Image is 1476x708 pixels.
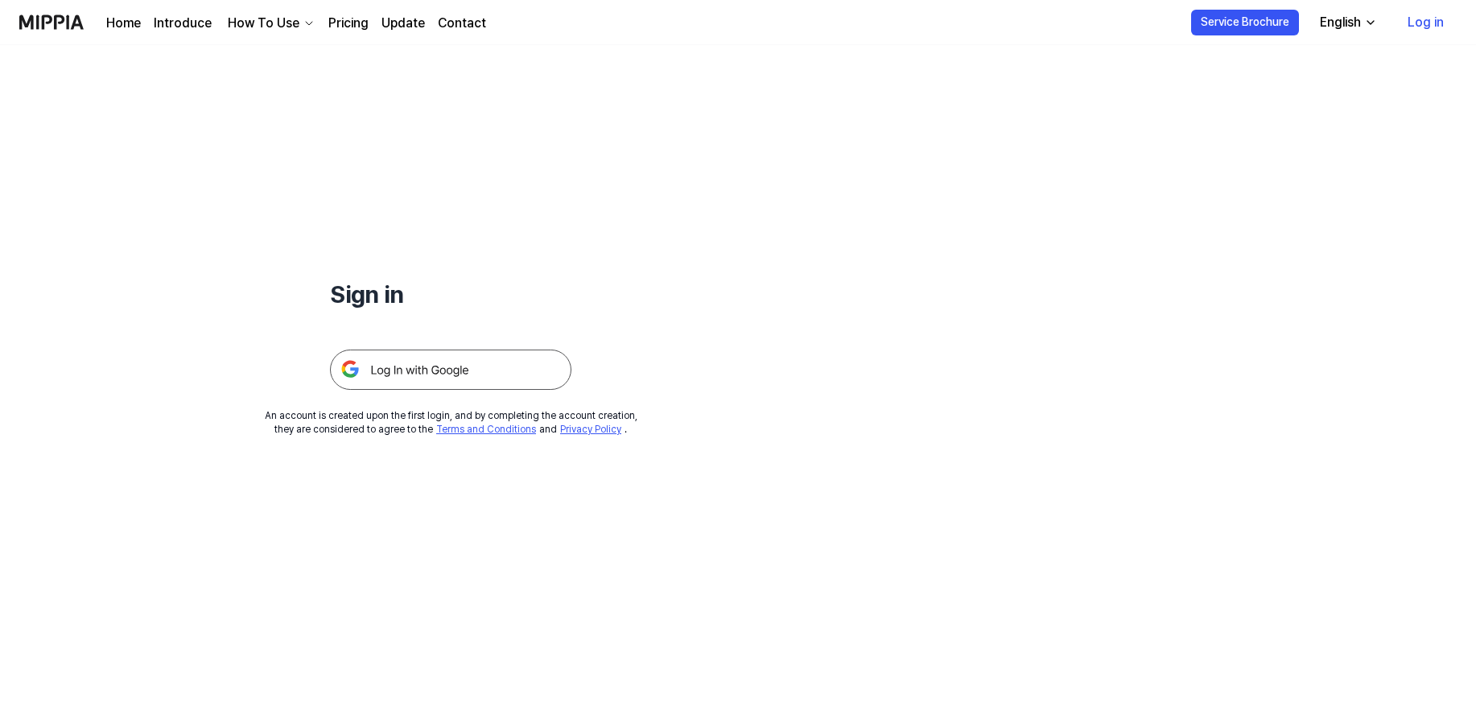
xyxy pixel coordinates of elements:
[1191,10,1299,35] button: Service Brochure
[154,14,212,33] a: Introduce
[265,409,637,437] div: An account is created upon the first login, and by completing the account creation, they are cons...
[225,14,303,33] div: How To Use
[1317,13,1364,32] div: English
[225,14,315,33] button: How To Use
[1307,6,1387,39] button: English
[330,350,571,390] img: 구글 로그인 버튼
[330,277,571,311] h1: Sign in
[438,14,486,33] a: Contact
[106,14,141,33] a: Home
[381,14,425,33] a: Update
[560,424,621,435] a: Privacy Policy
[436,424,536,435] a: Terms and Conditions
[328,14,369,33] a: Pricing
